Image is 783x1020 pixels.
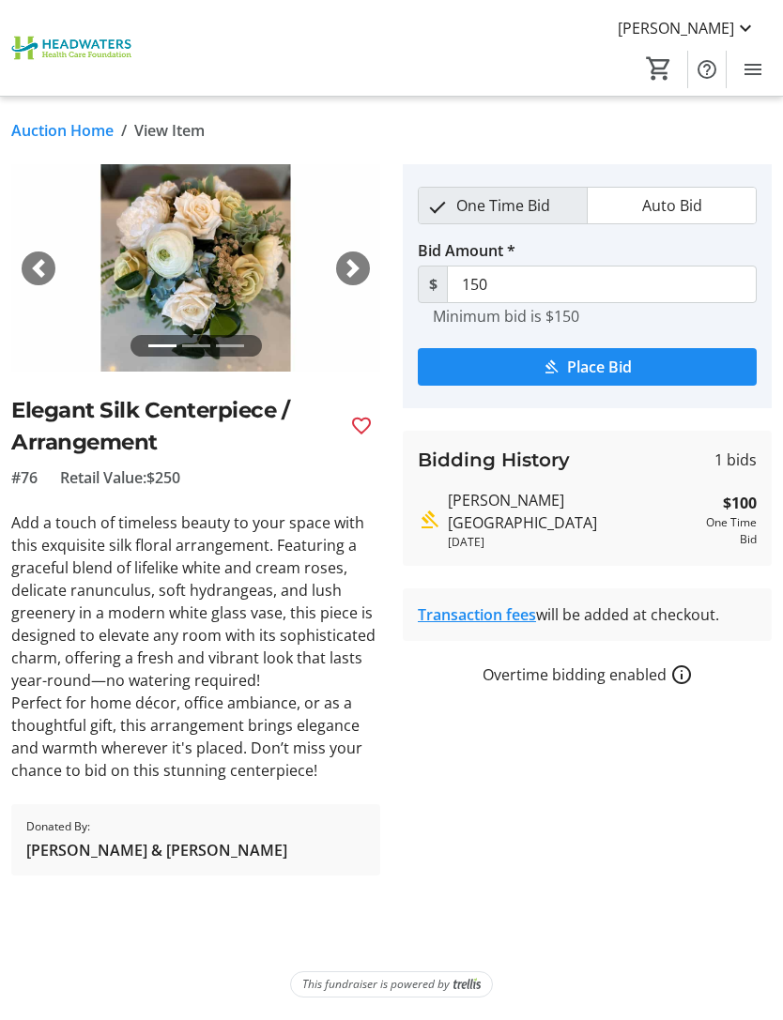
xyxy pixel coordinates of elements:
span: Donated By: [26,818,287,835]
h2: Elegant Silk Centerpiece / Arrangement [11,394,335,459]
button: Help [688,51,726,88]
span: Auto Bid [631,188,714,223]
span: $ [418,266,448,303]
span: [PERSON_NAME] [618,17,734,39]
span: View Item [134,119,205,142]
span: This fundraiser is powered by [302,976,450,993]
button: Place Bid [418,348,757,386]
span: 1 bids [714,449,757,471]
a: How overtime bidding works for silent auctions [670,663,693,686]
div: will be added at checkout. [418,603,757,626]
h3: Bidding History [418,446,570,474]
a: Transaction fees [418,604,536,625]
span: Retail Value: $250 [60,466,180,489]
span: / [121,119,127,142]
span: One Time Bid [445,188,561,223]
span: #76 [11,466,38,489]
div: [PERSON_NAME][GEOGRAPHIC_DATA] [448,489,686,534]
div: One Time Bid [694,514,757,548]
div: Overtime bidding enabled [403,663,772,686]
button: Menu [734,51,772,88]
img: Headwaters Health Care Foundation's Logo [11,13,136,84]
label: Bid Amount * [418,239,515,262]
button: Favourite [343,407,380,445]
a: Auction Home [11,119,114,142]
div: [DATE] [448,534,686,551]
button: Cart [642,52,676,85]
strong: $100 [723,492,757,514]
img: Image [11,164,380,372]
span: Place Bid [567,356,632,378]
span: [PERSON_NAME] & [PERSON_NAME] [26,839,287,861]
mat-icon: Highest bid [418,509,440,531]
button: [PERSON_NAME] [603,13,772,43]
p: Perfect for home décor, office ambiance, or as a thoughtful gift, this arrangement brings eleganc... [11,692,380,782]
img: Trellis Logo [453,978,481,991]
tr-hint: Minimum bid is $150 [433,307,579,326]
p: Add a touch of timeless beauty to your space with this exquisite silk floral arrangement. Featuri... [11,511,380,692]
